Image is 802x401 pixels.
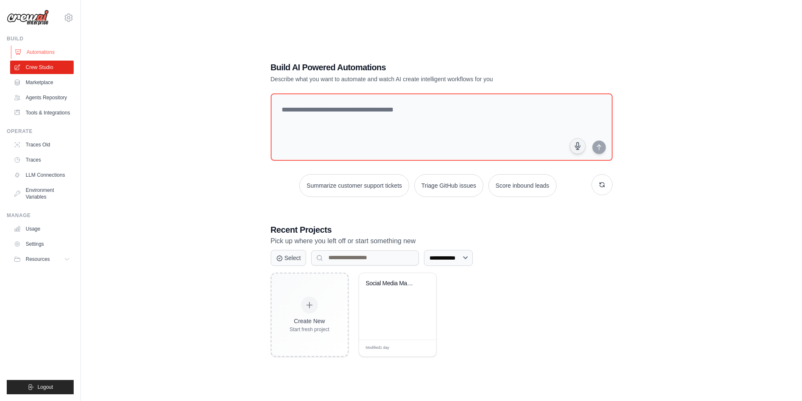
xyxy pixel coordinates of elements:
[26,256,50,263] span: Resources
[11,45,75,59] a: Automations
[10,237,74,251] a: Settings
[290,326,330,333] div: Start fresh project
[414,174,483,197] button: Triage GitHub issues
[10,138,74,151] a: Traces Old
[10,153,74,167] a: Traces
[570,138,586,154] button: Click to speak your automation idea
[10,91,74,104] a: Agents Repository
[488,174,557,197] button: Score inbound leads
[366,345,389,351] span: Modified 1 day
[7,35,74,42] div: Build
[271,61,554,73] h1: Build AI Powered Automations
[7,380,74,394] button: Logout
[416,345,423,351] span: Edit
[10,222,74,236] a: Usage
[10,183,74,204] a: Environment Variables
[271,75,554,83] p: Describe what you want to automate and watch AI create intelligent workflows for you
[7,212,74,219] div: Manage
[10,252,74,266] button: Resources
[10,106,74,120] a: Tools & Integrations
[271,224,613,236] h3: Recent Projects
[7,128,74,135] div: Operate
[7,10,49,26] img: Logo
[299,174,409,197] button: Summarize customer support tickets
[592,174,613,195] button: Get new suggestions
[271,250,306,266] button: Select
[10,76,74,89] a: Marketplace
[760,361,802,401] iframe: Chat Widget
[10,168,74,182] a: LLM Connections
[290,317,330,325] div: Create New
[37,384,53,390] span: Logout
[366,280,417,287] div: Social Media Management & Analytics Crew
[10,61,74,74] a: Crew Studio
[271,236,613,247] p: Pick up where you left off or start something new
